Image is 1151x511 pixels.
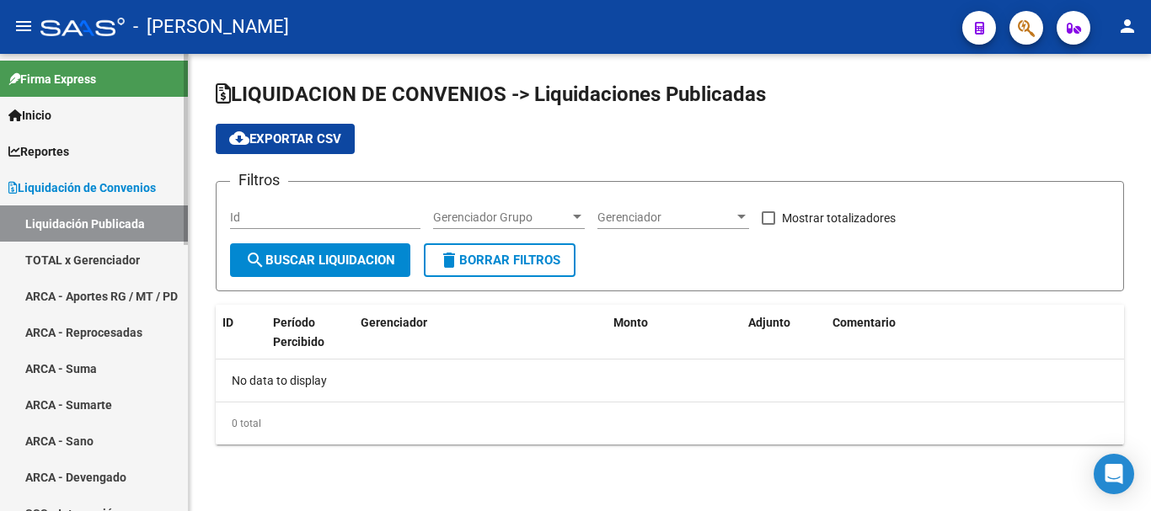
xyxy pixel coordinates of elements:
mat-icon: delete [439,250,459,270]
span: Liquidación de Convenios [8,178,156,197]
span: Gerenciador [361,316,427,329]
button: Borrar Filtros [424,243,575,277]
mat-icon: search [245,250,265,270]
span: Reportes [8,142,69,161]
mat-icon: person [1117,16,1138,36]
span: Buscar Liquidacion [245,253,395,268]
span: Gerenciador Grupo [433,210,570,225]
datatable-header-cell: Gerenciador [354,305,607,379]
span: Exportar CSV [229,131,341,146]
h3: Filtros [230,168,288,192]
div: 0 total [216,402,1124,444]
div: No data to display [216,359,1124,402]
span: Mostrar totalizadores [782,208,896,228]
datatable-header-cell: Comentario [826,305,1124,379]
span: Comentario [832,316,896,329]
span: Adjunto [748,316,790,329]
span: Inicio [8,106,51,125]
span: Firma Express [8,70,96,88]
span: Gerenciador [597,210,734,225]
span: Borrar Filtros [439,253,560,268]
span: Monto [613,316,648,329]
span: Período Percibido [273,316,324,349]
mat-icon: cloud_download [229,128,249,148]
datatable-header-cell: Período Percibido [266,305,329,379]
button: Exportar CSV [216,124,355,154]
span: ID [222,316,233,329]
div: Open Intercom Messenger [1094,454,1134,494]
span: LIQUIDACION DE CONVENIOS -> Liquidaciones Publicadas [216,83,766,106]
button: Buscar Liquidacion [230,243,410,277]
datatable-header-cell: ID [216,305,266,379]
mat-icon: menu [13,16,34,36]
datatable-header-cell: Monto [607,305,741,379]
datatable-header-cell: Adjunto [741,305,826,379]
span: - [PERSON_NAME] [133,8,289,45]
